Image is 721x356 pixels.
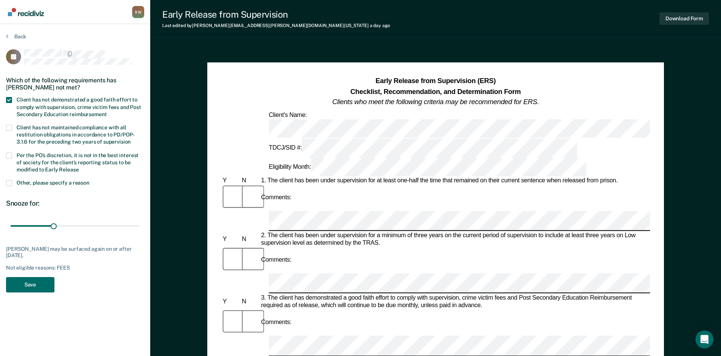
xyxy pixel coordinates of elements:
div: Snooze for: [6,199,144,208]
div: TDCJ/SID #: [267,139,579,158]
button: Save [6,277,54,292]
div: Eligibility Month: [267,158,588,176]
span: Other, please specify a reason [17,180,89,186]
div: [PERSON_NAME] may be surfaced again on or after [DATE]. [6,246,144,259]
span: Client has not demonstrated a good faith effort to comply with supervision, crime victim fees and... [17,97,141,117]
div: 2. The client has been under supervision for a minimum of three years on the current period of su... [259,232,650,247]
div: Open Intercom Messenger [695,330,713,348]
button: Back [6,33,26,40]
span: Client has not maintained compliance with all restitution obligations in accordance to PD/POP-3.1... [17,124,134,145]
div: Not eligible reasons: FEES [6,265,144,271]
div: Y [221,236,240,243]
strong: Early Release from Supervision (ERS) [376,77,496,85]
div: Y [221,177,240,185]
div: N [240,236,259,243]
div: Comments: [259,319,293,326]
div: 1. The client has been under supervision for at least one-half the time that remained on their cu... [259,177,650,185]
span: Per the PO’s discretion, it is not in the best interest of society for the client’s reporting sta... [17,152,139,173]
div: Last edited by [PERSON_NAME][EMAIL_ADDRESS][PERSON_NAME][DOMAIN_NAME][US_STATE] [162,23,390,28]
span: a day ago [370,23,390,28]
div: N [240,298,259,306]
div: B W [132,6,144,18]
div: Comments: [259,256,293,264]
div: 3. The client has demonstrated a good faith effort to comply with supervision, crime victim fees ... [259,294,650,310]
em: Clients who meet the following criteria may be recommended for ERS. [332,98,539,105]
div: Y [221,298,240,306]
div: Which of the following requirements has [PERSON_NAME] not met? [6,71,144,97]
strong: Checklist, Recommendation, and Determination Form [350,88,521,95]
div: Early Release from Supervision [162,9,390,20]
div: N [240,177,259,185]
div: Comments: [259,194,293,201]
img: Recidiviz [8,8,44,16]
button: Profile dropdown button [132,6,144,18]
button: Download Form [659,12,709,25]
